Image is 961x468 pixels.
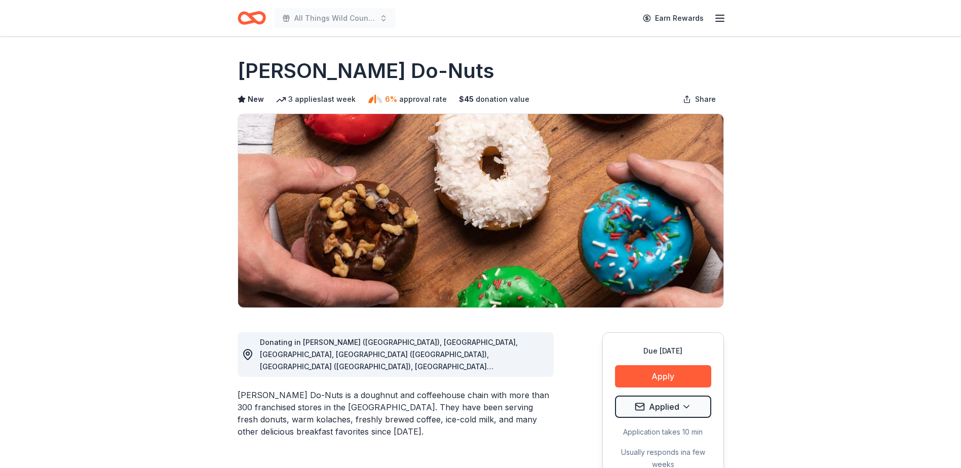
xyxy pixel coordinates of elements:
button: Apply [615,365,711,387]
a: Earn Rewards [637,9,710,27]
h1: [PERSON_NAME] Do-Nuts [238,57,494,85]
button: All Things Wild Country Brunch [274,8,396,28]
img: Image for Shipley Do-Nuts [238,114,723,307]
span: Share [695,93,716,105]
span: $ 45 [459,93,474,105]
div: Application takes 10 min [615,426,711,438]
div: [PERSON_NAME] Do-Nuts is a doughnut and coffeehouse chain with more than 300 franchised stores in... [238,389,554,438]
div: 3 applies last week [276,93,356,105]
span: Donating in [PERSON_NAME] ([GEOGRAPHIC_DATA]), [GEOGRAPHIC_DATA], [GEOGRAPHIC_DATA], [GEOGRAPHIC_... [260,338,518,419]
div: Due [DATE] [615,345,711,357]
span: All Things Wild Country Brunch [294,12,375,24]
button: Applied [615,396,711,418]
span: New [248,93,264,105]
a: Home [238,6,266,30]
button: Share [675,89,724,109]
span: donation value [476,93,529,105]
span: 6% [385,93,397,105]
span: approval rate [399,93,447,105]
span: Applied [649,400,679,413]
